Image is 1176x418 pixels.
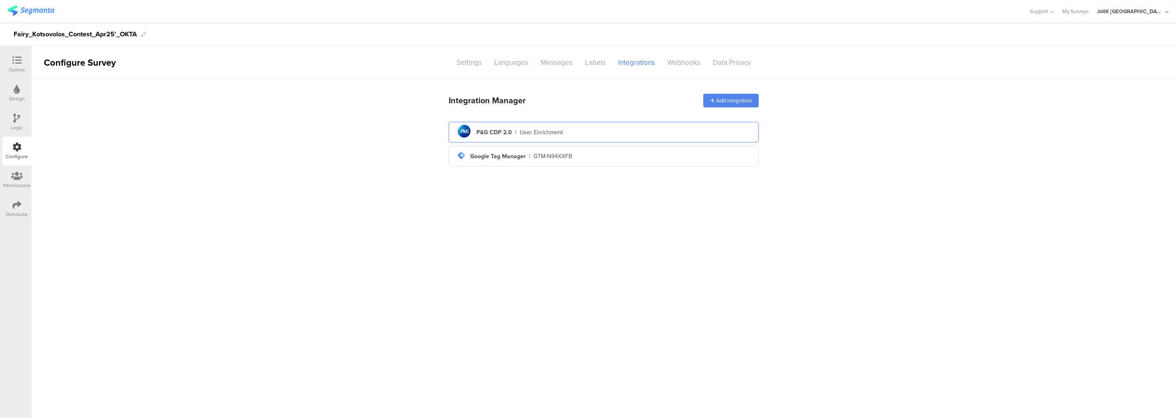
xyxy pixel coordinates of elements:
div: | [529,152,530,161]
div: Outline [9,66,25,74]
div: User Enrichment [520,128,563,137]
div: Distribute [6,211,28,218]
img: segmanta logo [7,5,54,16]
div: Data Privacy [707,55,757,70]
div: Languages [488,55,535,70]
div: Configure Survey [31,56,127,69]
div: P&G CDP 2.0 [476,128,512,137]
div: Add integration [703,94,759,107]
div: | [515,128,516,137]
div: Integration Manager [449,94,526,107]
div: Configure [6,153,28,160]
div: Integrations [612,55,661,70]
div: Messages [535,55,579,70]
div: Settings [450,55,488,70]
div: Design [9,95,25,102]
div: JoltX [GEOGRAPHIC_DATA] [1097,7,1163,15]
div: Logic [11,124,23,131]
div: Fairy_Kotsovolos_Contest_Apr25'_OKTA [14,28,137,41]
div: GTM-N94XXFB [533,152,572,161]
div: Permissions [3,182,31,189]
span: Support [1030,7,1049,15]
div: Webhooks [661,55,707,70]
div: Google Tag Manager [470,152,526,161]
div: Labels [579,55,612,70]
